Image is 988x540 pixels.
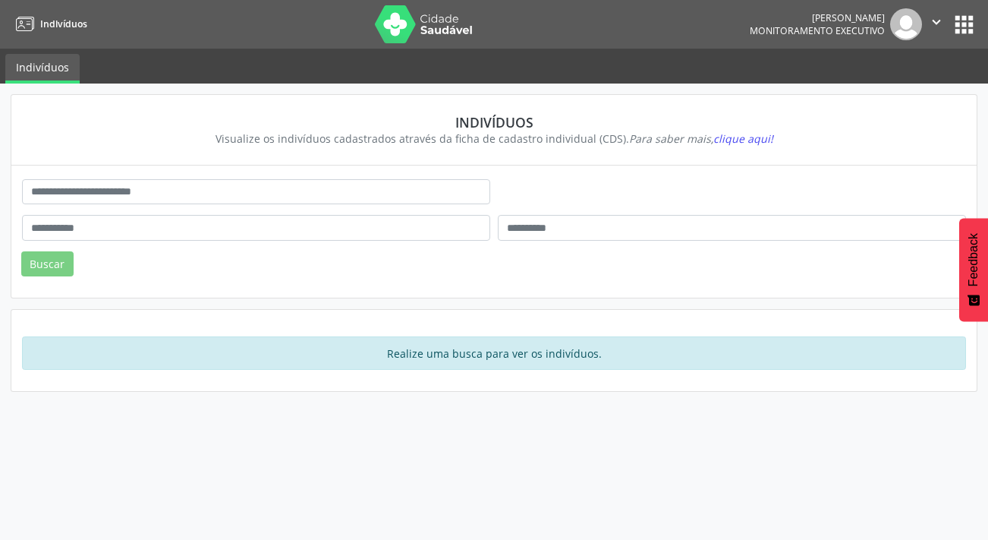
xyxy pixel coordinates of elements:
[11,11,87,36] a: Indivíduos
[5,54,80,84] a: Indivíduos
[890,8,922,40] img: img
[750,11,885,24] div: [PERSON_NAME]
[22,336,966,370] div: Realize uma busca para ver os indivíduos.
[750,24,885,37] span: Monitoramento Executivo
[959,218,988,321] button: Feedback - Mostrar pesquisa
[967,233,980,286] span: Feedback
[713,131,773,146] span: clique aqui!
[629,131,773,146] i: Para saber mais,
[928,14,945,30] i: 
[21,251,74,277] button: Buscar
[33,131,955,147] div: Visualize os indivíduos cadastrados através da ficha de cadastro individual (CDS).
[922,8,951,40] button: 
[40,17,87,30] span: Indivíduos
[951,11,977,38] button: apps
[33,114,955,131] div: Indivíduos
